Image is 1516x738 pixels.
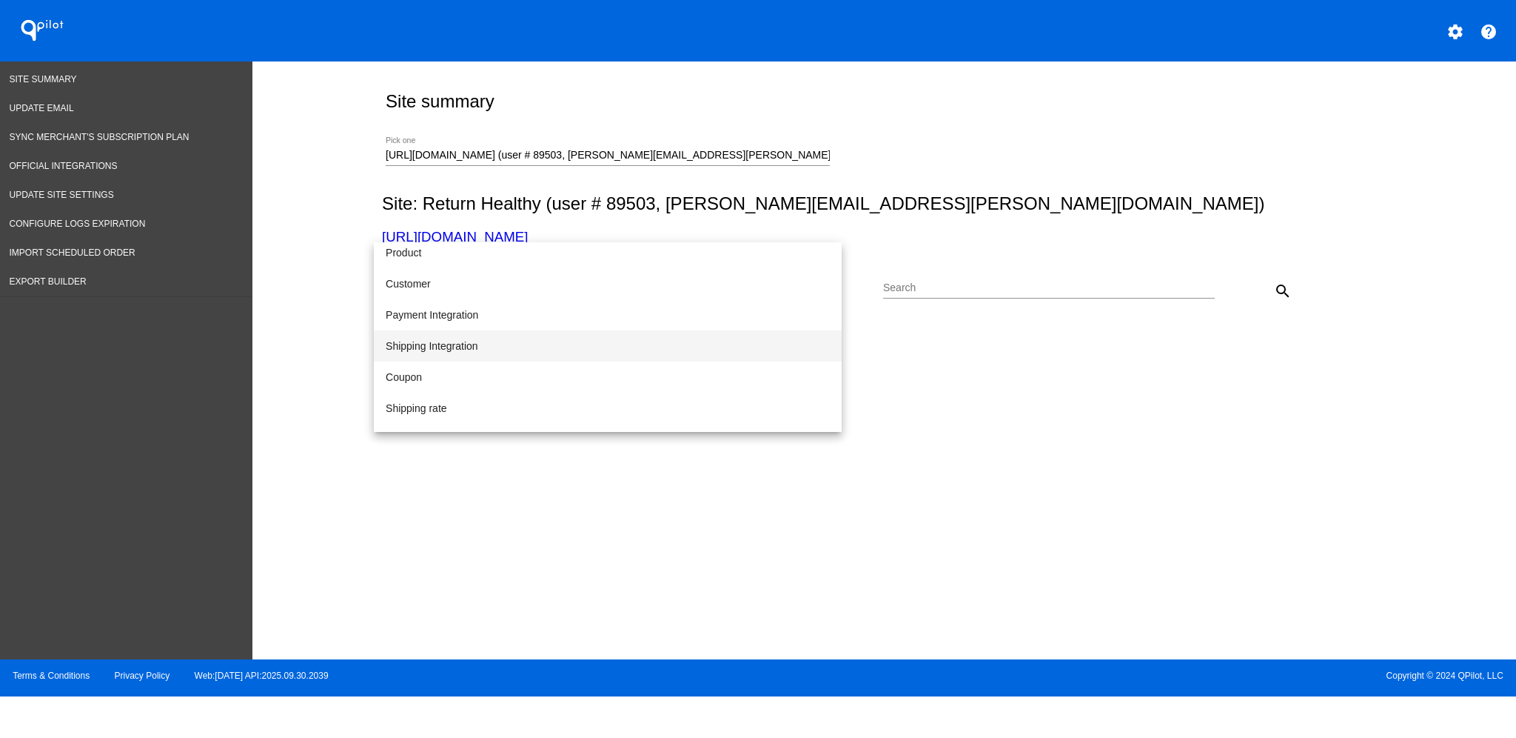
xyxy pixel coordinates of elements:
span: Payment Integration [386,299,830,330]
span: Tax Rate [386,424,830,455]
span: Shipping rate [386,393,830,424]
span: Product [386,237,830,268]
span: Coupon [386,362,830,393]
span: Shipping Integration [386,330,830,362]
span: Customer [386,268,830,299]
